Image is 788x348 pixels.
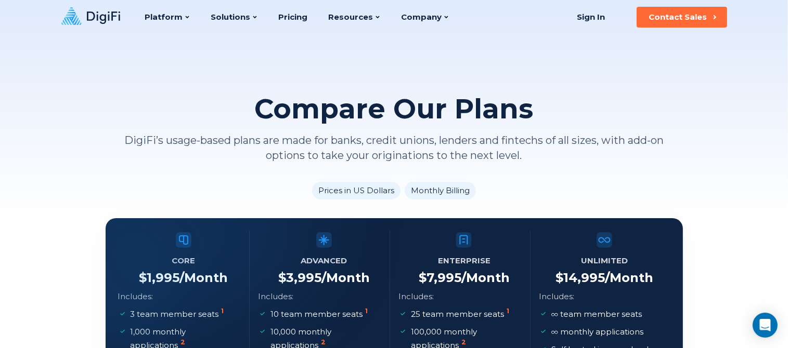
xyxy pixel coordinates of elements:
[278,270,370,286] h4: $ 3,995
[551,307,642,321] p: team member seats
[405,182,476,199] li: Monthly Billing
[438,253,490,268] h5: Enterprise
[222,307,224,315] sup: 1
[605,270,653,285] span: /Month
[637,7,727,28] button: Contact Sales
[411,307,511,321] p: 25 team member seats
[461,270,510,285] span: /Month
[564,7,618,28] a: Sign In
[419,270,510,286] h4: $ 7,995
[581,253,628,268] h5: Unlimited
[556,270,653,286] h4: $ 14,995
[753,313,778,338] div: Open Intercom Messenger
[507,307,509,315] sup: 1
[398,290,434,303] p: Includes:
[106,133,683,163] p: DigiFi’s usage-based plans are made for banks, credit unions, lenders and fintechs of all sizes, ...
[461,338,466,346] sup: 2
[649,12,707,22] div: Contact Sales
[255,93,534,125] h2: Compare Our Plans
[312,182,401,199] li: Prices in US Dollars
[551,325,643,339] p: monthly applications
[181,338,186,346] sup: 2
[539,290,574,303] p: Includes:
[301,253,347,268] h5: Advanced
[321,270,370,285] span: /Month
[270,307,370,321] p: 10 team member seats
[321,338,326,346] sup: 2
[365,307,368,315] sup: 1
